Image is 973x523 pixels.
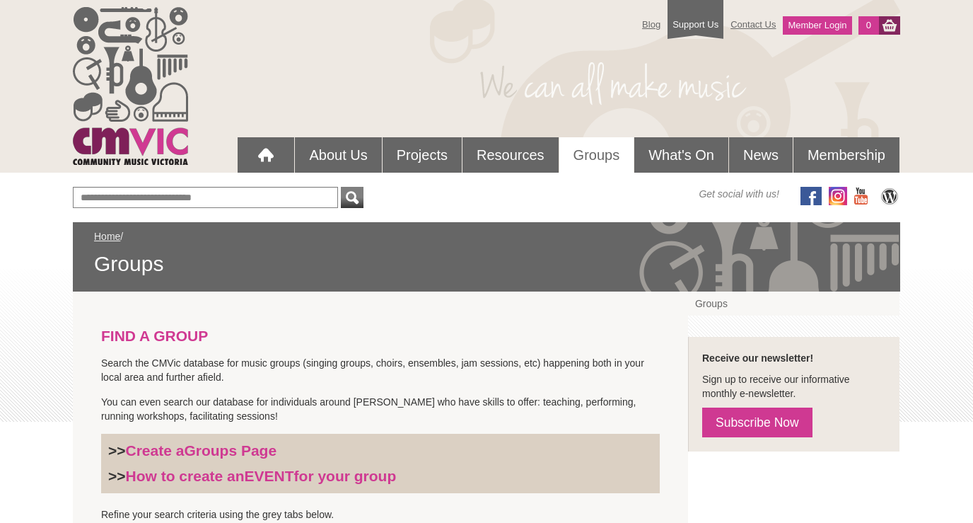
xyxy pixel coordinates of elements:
[101,507,660,522] p: Refine your search criteria using the grey tabs below.
[702,372,885,401] p: Sign up to receive our informative monthly e-newsletter.
[108,442,653,460] h3: >>
[688,292,899,316] a: Groups
[184,442,276,459] strong: Groups Page
[702,408,812,437] a: Subscribe Now
[245,468,294,484] strong: EVENT
[635,12,668,37] a: Blog
[101,395,660,423] p: You can even search our database for individuals around [PERSON_NAME] who have skills to offer: t...
[634,137,728,173] a: What's On
[729,137,793,173] a: News
[73,7,188,165] img: cmvic_logo.png
[858,16,879,35] a: 0
[101,356,660,384] p: Search the CMVic database for music groups (singing groups, choirs, ensembles, jam sessions, etc)...
[829,187,847,205] img: icon-instagram.png
[94,231,120,242] a: Home
[699,187,779,201] span: Get social with us!
[383,137,462,173] a: Projects
[793,137,899,173] a: Membership
[879,187,900,205] img: CMVic Blog
[101,328,208,344] strong: FIND A GROUP
[295,137,381,173] a: About Us
[723,12,783,37] a: Contact Us
[559,137,634,173] a: Groups
[783,16,851,35] a: Member Login
[702,352,813,364] strong: Receive our newsletter!
[94,251,879,277] span: Groups
[462,137,559,173] a: Resources
[94,229,879,277] div: /
[108,467,653,485] h3: >>
[126,442,277,459] a: Create aGroups Page
[126,468,397,484] a: How to create anEVENTfor your group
